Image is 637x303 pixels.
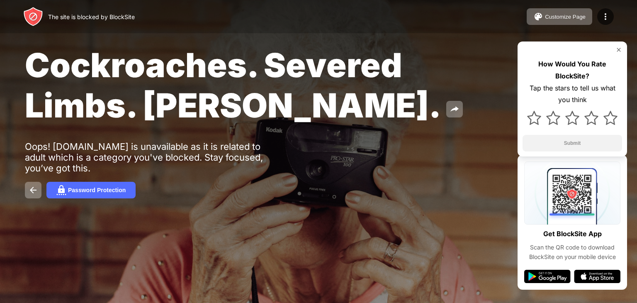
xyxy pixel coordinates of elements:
[450,104,460,114] img: share.svg
[615,46,622,53] img: rate-us-close.svg
[523,135,622,151] button: Submit
[25,45,441,125] span: Cockroaches. Severed Limbs. [PERSON_NAME].
[48,13,135,20] div: The site is blocked by BlockSite
[68,187,126,193] div: Password Protection
[28,185,38,195] img: back.svg
[574,270,620,283] img: app-store.svg
[527,111,541,125] img: star.svg
[523,82,622,106] div: Tap the stars to tell us what you think
[527,8,592,25] button: Customize Page
[524,243,620,261] div: Scan the QR code to download BlockSite on your mobile device
[533,12,543,22] img: pallet.svg
[523,58,622,82] div: How Would You Rate BlockSite?
[56,185,66,195] img: password.svg
[601,12,610,22] img: menu-icon.svg
[546,111,560,125] img: star.svg
[23,7,43,27] img: header-logo.svg
[584,111,598,125] img: star.svg
[524,270,571,283] img: google-play.svg
[545,14,586,20] div: Customize Page
[46,182,136,198] button: Password Protection
[565,111,579,125] img: star.svg
[603,111,618,125] img: star.svg
[25,141,281,173] div: Oops! [DOMAIN_NAME] is unavailable as it is related to adult which is a category you've blocked. ...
